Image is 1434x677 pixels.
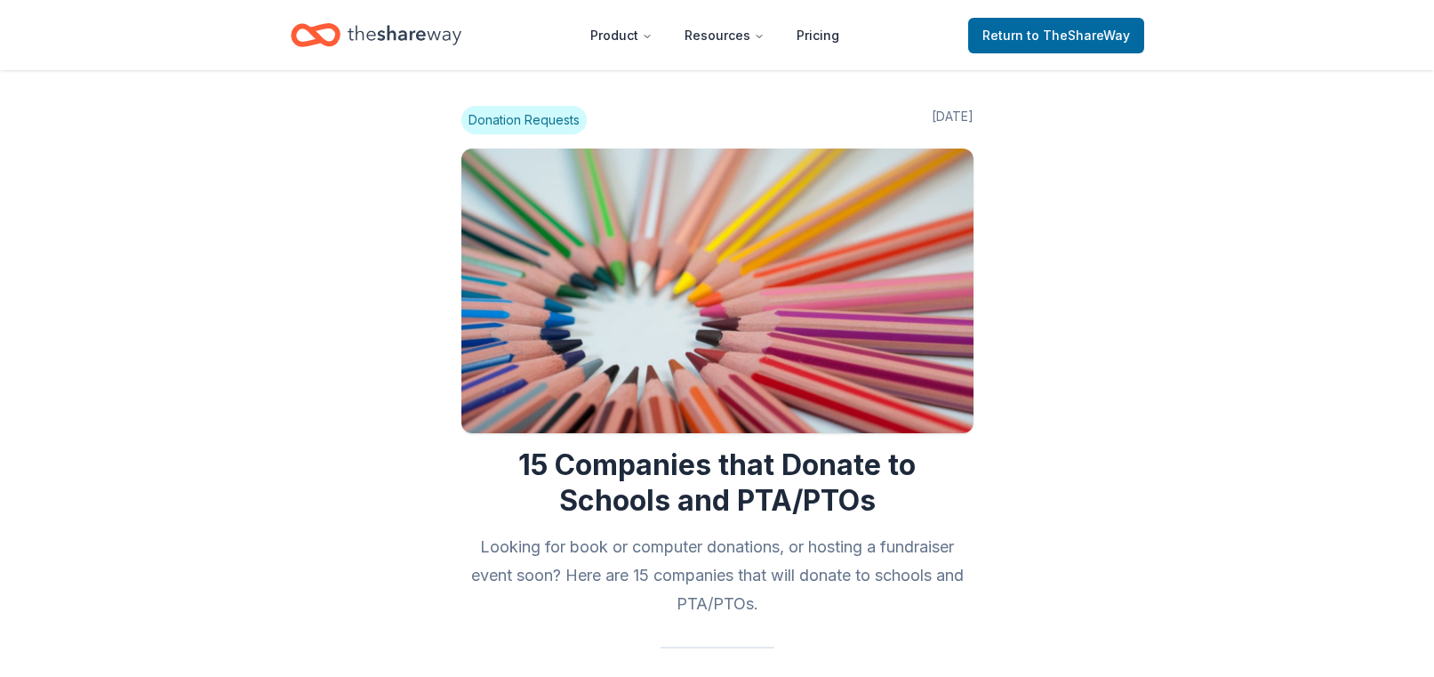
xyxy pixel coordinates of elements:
[670,18,779,53] button: Resources
[291,14,461,56] a: Home
[982,25,1130,46] span: Return
[461,106,587,134] span: Donation Requests
[576,18,667,53] button: Product
[782,18,853,53] a: Pricing
[968,18,1144,53] a: Returnto TheShareWay
[461,447,973,519] h1: 15 Companies that Donate to Schools and PTA/PTOs
[461,149,973,433] img: Image for 15 Companies that Donate to Schools and PTA/PTOs
[1027,28,1130,43] span: to TheShareWay
[461,533,973,618] h2: Looking for book or computer donations, or hosting a fundraiser event soon? Here are 15 companies...
[932,106,973,134] span: [DATE]
[576,14,853,56] nav: Main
